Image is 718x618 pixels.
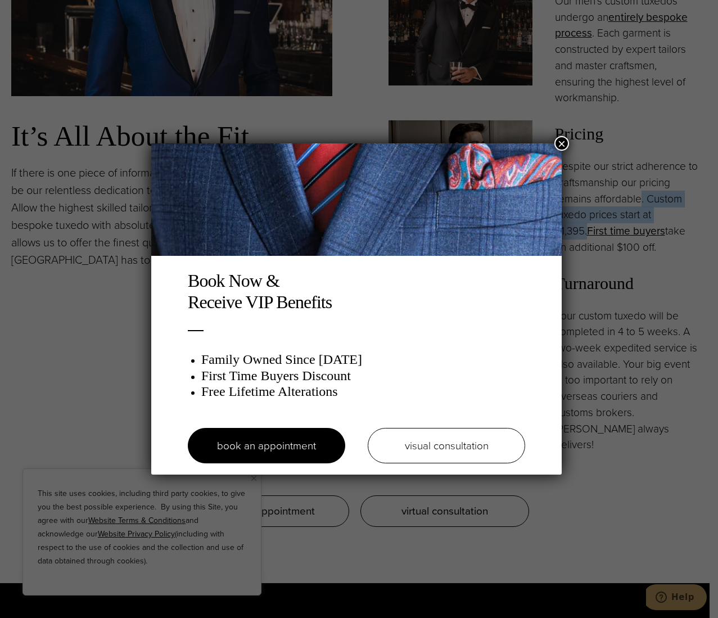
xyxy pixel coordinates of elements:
[368,428,525,463] a: visual consultation
[25,8,48,18] span: Help
[188,270,525,313] h2: Book Now & Receive VIP Benefits
[201,368,525,384] h3: First Time Buyers Discount
[201,351,525,368] h3: Family Owned Since [DATE]
[201,384,525,400] h3: Free Lifetime Alterations
[554,136,569,151] button: Close
[188,428,345,463] a: book an appointment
